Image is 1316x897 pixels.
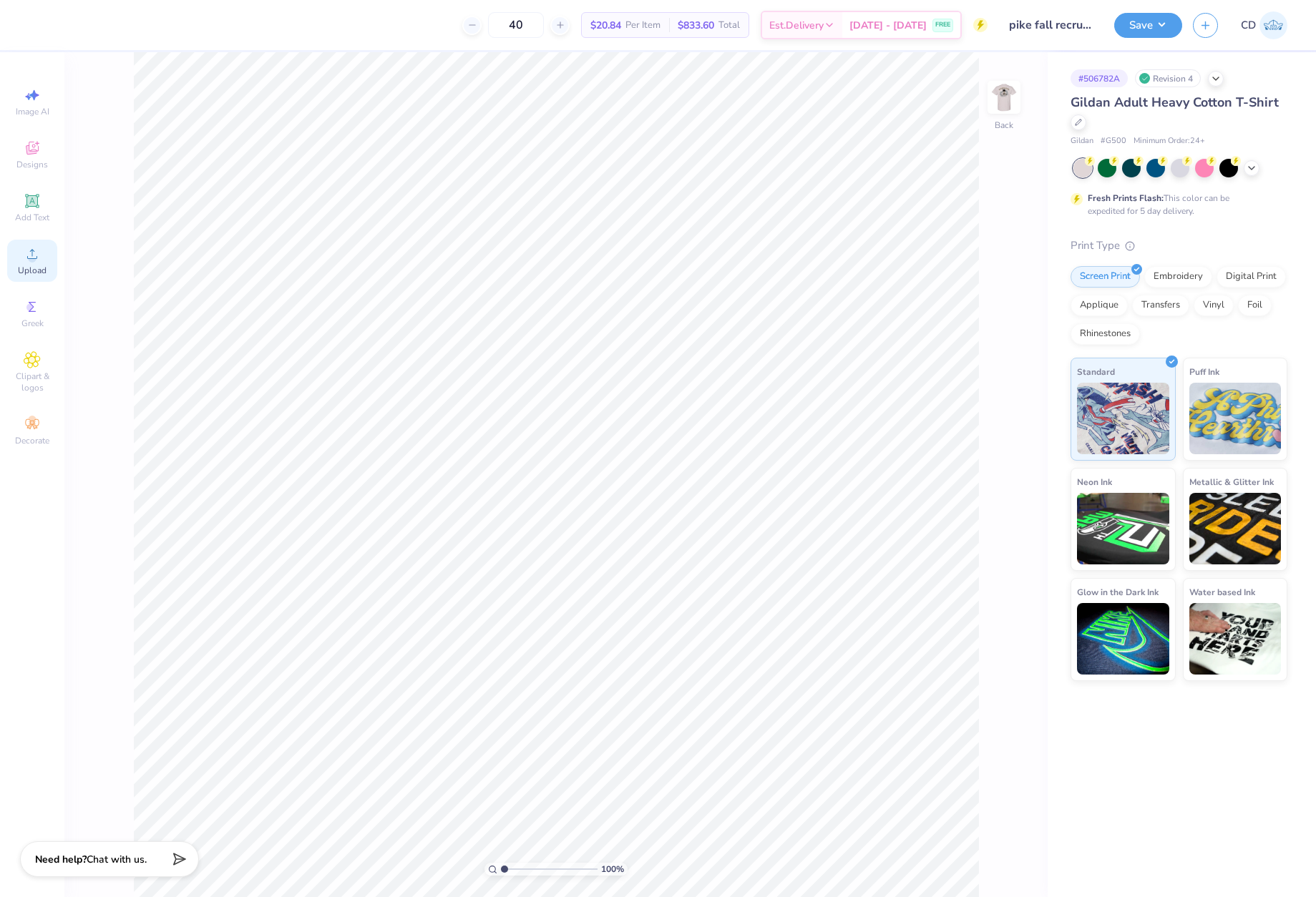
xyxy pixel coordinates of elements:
[1134,135,1205,147] span: Minimum Order: 24 +
[1241,11,1287,39] a: CD
[1071,295,1128,316] div: Applique
[7,371,57,393] span: Clipart & logos
[590,18,621,33] span: $20.84
[1114,13,1182,38] button: Save
[18,265,47,276] span: Upload
[849,18,927,33] span: [DATE] - [DATE]
[935,20,950,30] span: FREE
[678,18,714,33] span: $833.60
[87,853,147,866] span: Chat with us.
[601,863,624,876] span: 100 %
[1071,237,1287,254] div: Print Type
[1071,94,1279,111] span: Gildan Adult Heavy Cotton T-Shirt
[1189,584,1255,599] span: Water based Ink
[1135,69,1201,87] div: Revision 4
[718,18,740,33] span: Total
[1071,266,1140,288] div: Screen Print
[769,18,824,33] span: Est. Delivery
[1077,603,1169,675] img: Glow in the Dark Ink
[1071,135,1093,147] span: Gildan
[15,212,49,223] span: Add Text
[1144,266,1212,288] div: Embroidery
[15,435,49,446] span: Decorate
[1071,323,1140,345] div: Rhinestones
[1088,192,1164,204] strong: Fresh Prints Flash:
[990,83,1018,112] img: Back
[21,318,44,329] span: Greek
[1088,192,1264,217] div: This color can be expedited for 5 day delivery.
[1217,266,1286,288] div: Digital Print
[625,18,661,33] span: Per Item
[1077,364,1115,379] span: Standard
[1077,383,1169,454] img: Standard
[995,119,1013,132] div: Back
[35,853,87,866] strong: Need help?
[998,11,1103,39] input: Untitled Design
[1077,474,1112,489] span: Neon Ink
[1077,584,1159,599] span: Glow in the Dark Ink
[1189,383,1282,454] img: Puff Ink
[1189,603,1282,675] img: Water based Ink
[1194,295,1234,316] div: Vinyl
[16,159,48,170] span: Designs
[1259,11,1287,39] img: Cedric Diasanta
[1101,135,1126,147] span: # G500
[1189,364,1219,379] span: Puff Ink
[488,12,544,38] input: – –
[1189,493,1282,564] img: Metallic & Glitter Ink
[1132,295,1189,316] div: Transfers
[16,106,49,117] span: Image AI
[1189,474,1274,489] span: Metallic & Glitter Ink
[1071,69,1128,87] div: # 506782A
[1238,295,1272,316] div: Foil
[1077,493,1169,564] img: Neon Ink
[1241,17,1256,34] span: CD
